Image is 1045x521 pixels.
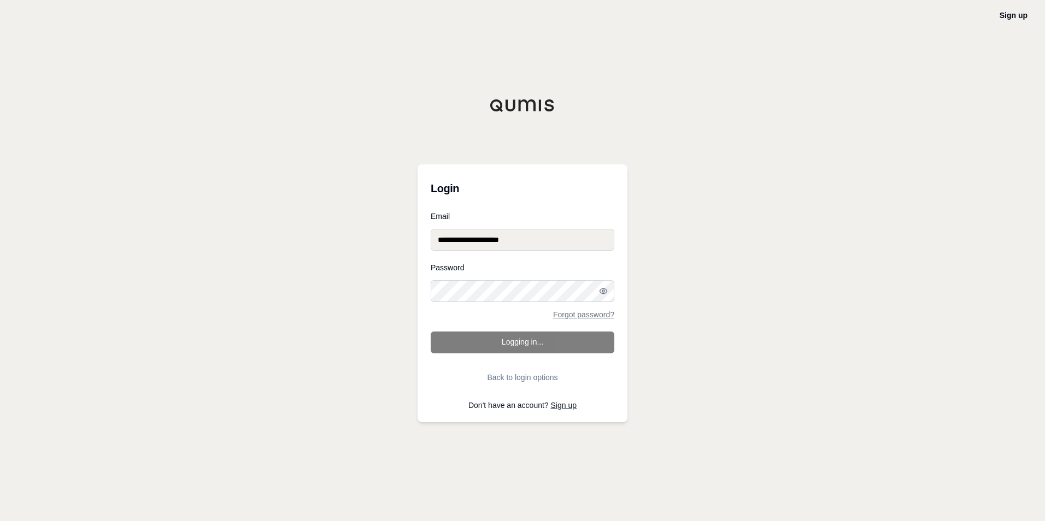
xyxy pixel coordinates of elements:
[1000,11,1028,20] a: Sign up
[431,401,614,409] p: Don't have an account?
[490,99,555,112] img: Qumis
[551,401,577,410] a: Sign up
[431,264,614,271] label: Password
[431,212,614,220] label: Email
[431,366,614,388] button: Back to login options
[553,311,614,318] a: Forgot password?
[431,177,614,199] h3: Login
